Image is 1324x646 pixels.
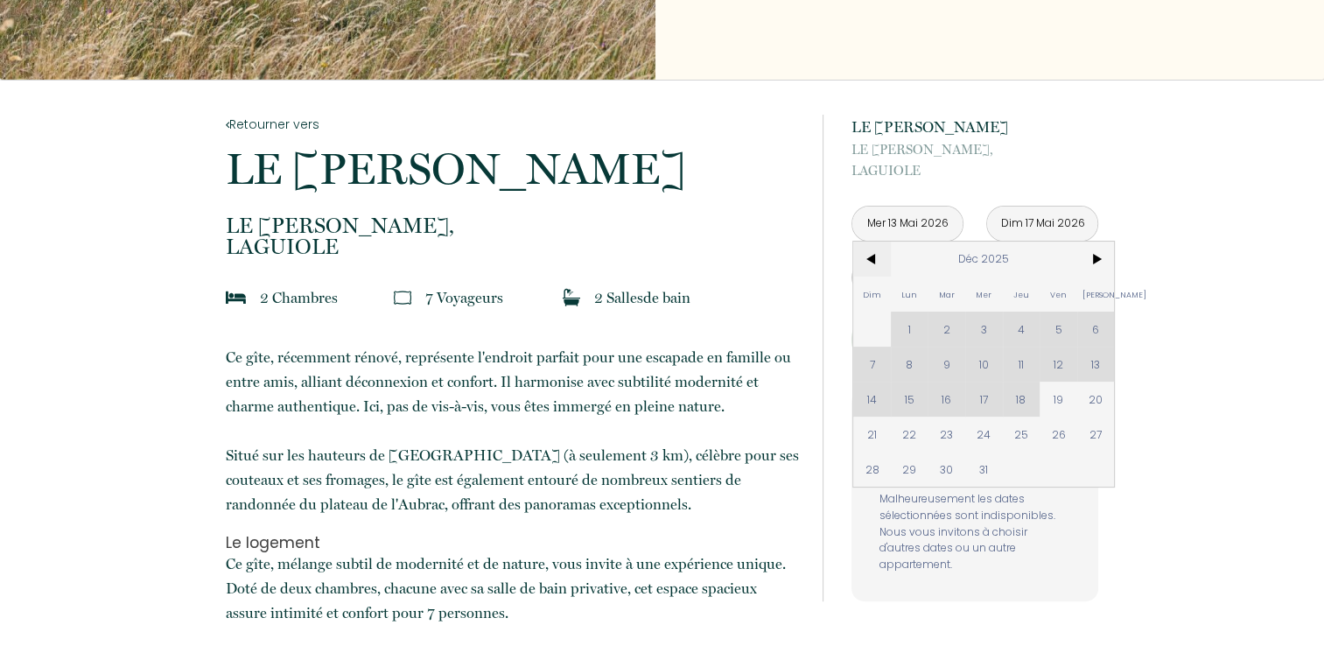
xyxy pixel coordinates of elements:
[425,285,503,310] p: 7 Voyageur
[1077,277,1115,312] span: [PERSON_NAME]
[853,242,891,277] span: <
[497,289,503,306] span: s
[965,417,1003,452] span: 24
[226,534,800,551] h3: Le logement
[226,215,800,257] p: LAGUIOLE
[851,316,1098,363] button: Réserver
[226,147,800,191] p: LE [PERSON_NAME]
[1040,417,1077,452] span: 26
[965,452,1003,487] span: 31
[594,285,690,310] p: 2 Salle de bain
[879,491,1070,573] p: Malheureusement les dates sélectionnées sont indisponibles. Nous vous invitons à choisir d'autres...
[928,417,965,452] span: 23
[928,277,965,312] span: Mar
[851,139,1098,160] span: LE [PERSON_NAME],
[965,277,1003,312] span: Mer
[853,277,891,312] span: Dim
[332,289,338,306] span: s
[1077,242,1115,277] span: >
[1003,417,1040,452] span: 25
[637,289,643,306] span: s
[1040,382,1077,417] span: 19
[226,115,800,134] a: Retourner vers
[852,207,963,241] input: Arrivée
[1040,277,1077,312] span: Ven
[891,452,928,487] span: 29
[851,139,1098,181] p: LAGUIOLE
[260,285,338,310] p: 2 Chambre
[853,452,891,487] span: 28
[891,277,928,312] span: Lun
[853,417,891,452] span: 21
[1077,417,1115,452] span: 27
[1077,382,1115,417] span: 20
[226,348,799,513] span: Ce gîte, récemment rénové, représente l'endroit parfait pour une escapade en famille ou entre ami...
[851,115,1098,139] p: LE [PERSON_NAME]
[891,417,928,452] span: 22
[394,289,411,306] img: guests
[928,452,965,487] span: 30
[1003,277,1040,312] span: Jeu
[987,207,1097,241] input: Départ
[226,215,800,236] span: LE [PERSON_NAME],
[891,242,1077,277] span: Déc 2025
